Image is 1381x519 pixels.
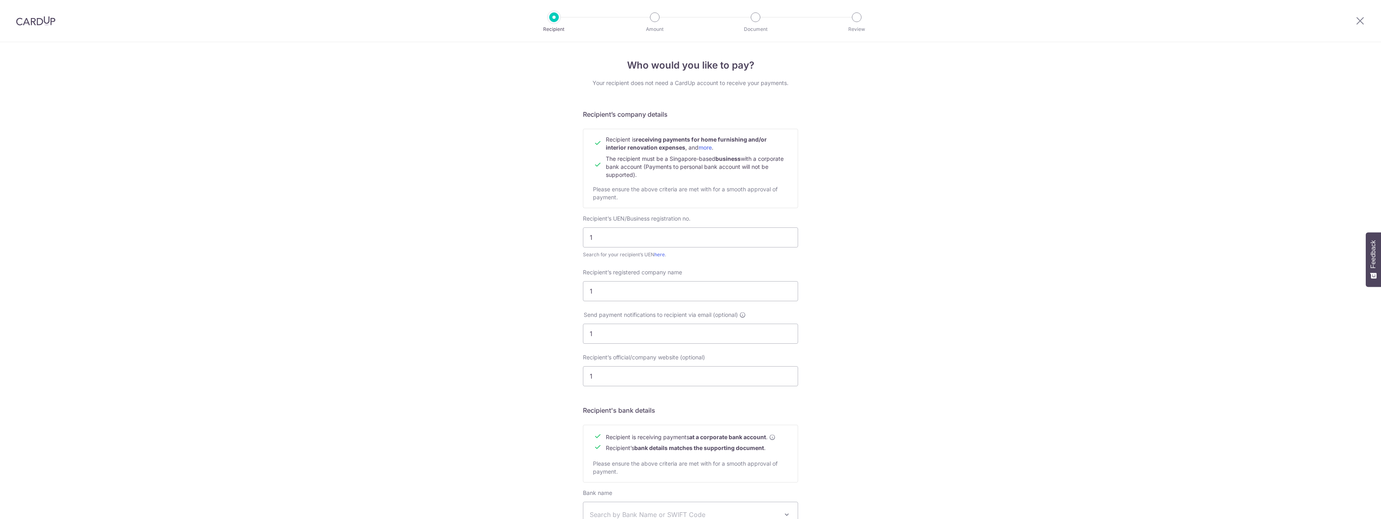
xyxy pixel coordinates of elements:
[1370,240,1377,268] span: Feedback
[1329,495,1373,515] iframe: Opens a widget where you can find more information
[583,353,705,361] label: Recipient’s official/company website (optional)
[524,25,584,33] p: Recipient
[606,136,767,151] b: receiving payments for home furnishing and/or interior renovation expenses
[16,16,55,26] img: CardUp
[583,58,798,73] h4: Who would you like to pay?
[583,324,798,344] input: Enter email address
[715,155,741,162] b: business
[583,405,798,415] h5: Recipient's bank details
[625,25,684,33] p: Amount
[689,433,766,441] b: at a corporate bank account
[593,460,778,475] span: Please ensure the above criteria are met with for a smooth approval of payment.
[634,444,764,451] b: bank details matches the supporting document
[583,79,798,87] div: Your recipient does not need a CardUp account to receive your payments.
[606,136,767,151] span: Recipient is , and .
[699,144,712,151] a: more
[584,311,738,319] span: Send payment notifications to recipient via email (optional)
[606,444,766,451] span: Recipient’s .
[654,251,665,257] a: here
[583,269,682,276] span: Recipient’s registered company name
[1366,232,1381,287] button: Feedback - Show survey
[726,25,785,33] p: Document
[583,251,798,259] div: Search for your recipient’s UEN .
[606,155,784,178] span: The recipient must be a Singapore-based with a corporate bank account (Payments to personal bank ...
[593,186,778,201] span: Please ensure the above criteria are met with for a smooth approval of payment.
[827,25,886,33] p: Review
[583,215,690,222] span: Recipient’s UEN/Business registration no.
[583,489,612,497] label: Bank name
[606,433,776,441] span: Recipient is receiving payments .
[583,109,798,119] h5: Recipient’s company details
